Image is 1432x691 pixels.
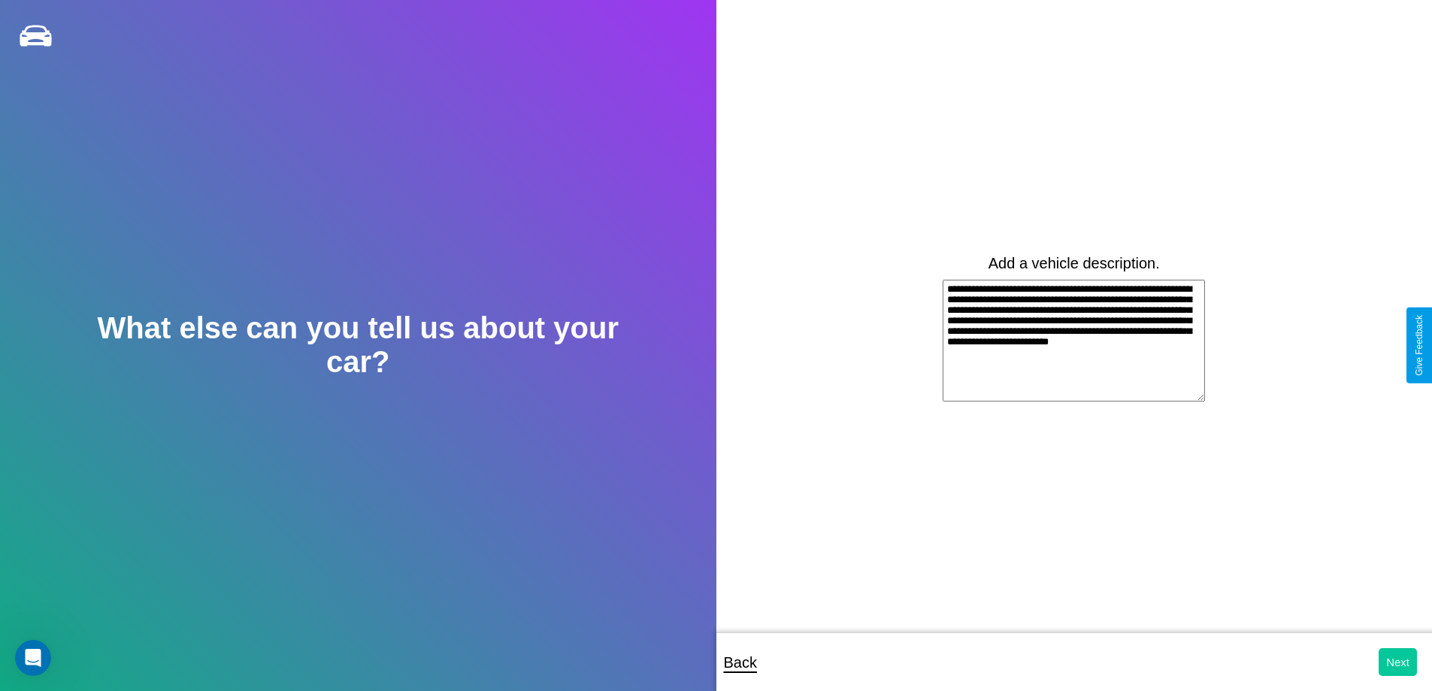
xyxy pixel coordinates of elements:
[71,311,644,379] h2: What else can you tell us about your car?
[15,640,51,676] iframe: Intercom live chat
[988,255,1160,272] label: Add a vehicle description.
[1414,315,1424,376] div: Give Feedback
[1379,648,1417,676] button: Next
[724,649,757,676] p: Back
